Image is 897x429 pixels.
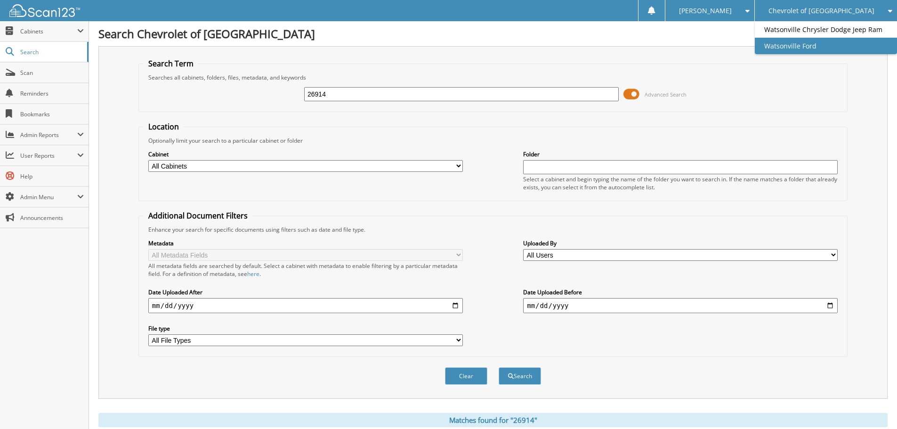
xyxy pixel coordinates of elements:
[148,262,463,278] div: All metadata fields are searched by default. Select a cabinet with metadata to enable filtering b...
[144,137,842,145] div: Optionally limit your search to a particular cabinet or folder
[9,4,80,17] img: scan123-logo-white.svg
[768,8,874,14] span: Chevrolet of [GEOGRAPHIC_DATA]
[645,91,687,98] span: Advanced Search
[144,210,252,221] legend: Additional Document Filters
[20,89,84,97] span: Reminders
[144,226,842,234] div: Enhance your search for specific documents using filters such as date and file type.
[247,270,259,278] a: here
[20,214,84,222] span: Announcements
[148,150,463,158] label: Cabinet
[20,48,82,56] span: Search
[679,8,732,14] span: [PERSON_NAME]
[144,73,842,81] div: Searches all cabinets, folders, files, metadata, and keywords
[523,239,838,247] label: Uploaded By
[850,384,897,429] iframe: Chat Widget
[148,324,463,332] label: File type
[20,193,77,201] span: Admin Menu
[148,298,463,313] input: start
[98,26,888,41] h1: Search Chevrolet of [GEOGRAPHIC_DATA]
[144,58,198,69] legend: Search Term
[144,121,184,132] legend: Location
[755,38,897,54] a: Watsonville Ford
[20,69,84,77] span: Scan
[523,175,838,191] div: Select a cabinet and begin typing the name of the folder you want to search in. If the name match...
[20,152,77,160] span: User Reports
[499,367,541,385] button: Search
[148,288,463,296] label: Date Uploaded After
[20,172,84,180] span: Help
[20,110,84,118] span: Bookmarks
[20,131,77,139] span: Admin Reports
[98,413,888,427] div: Matches found for "26914"
[523,150,838,158] label: Folder
[445,367,487,385] button: Clear
[20,27,77,35] span: Cabinets
[755,21,897,38] a: Watsonville Chrysler Dodge Jeep Ram
[523,298,838,313] input: end
[523,288,838,296] label: Date Uploaded Before
[148,239,463,247] label: Metadata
